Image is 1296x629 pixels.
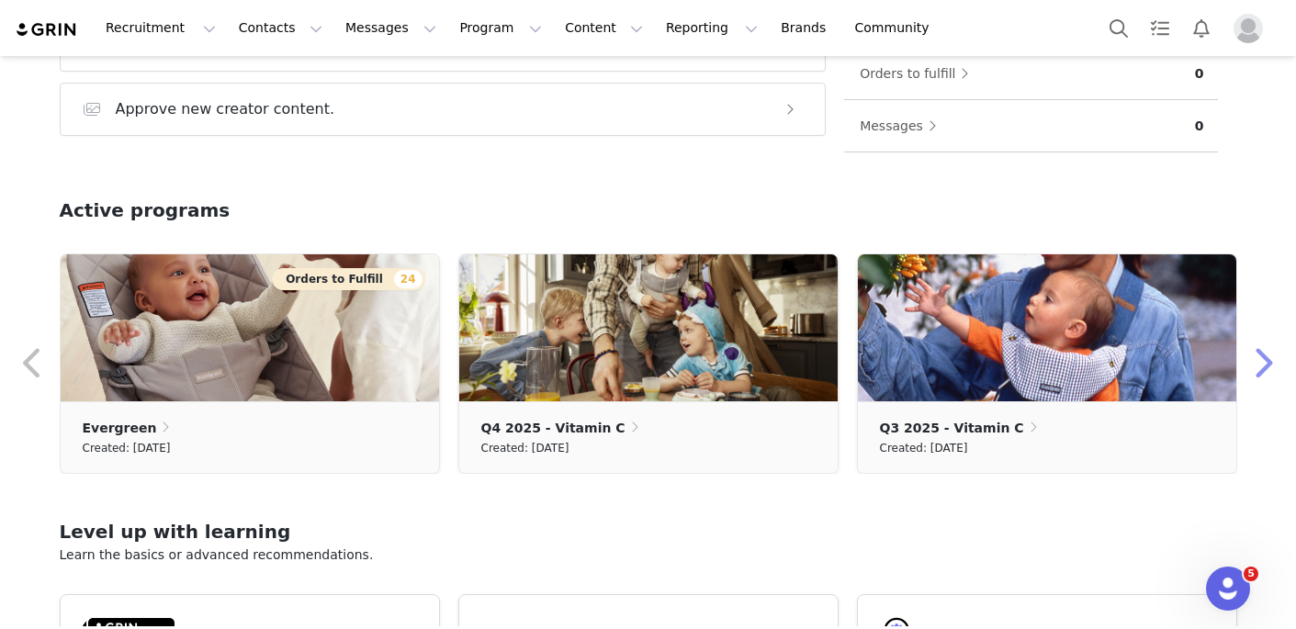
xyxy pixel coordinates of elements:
[228,7,333,49] button: Contacts
[481,418,625,438] p: Q4 2025 - Vitamin C
[60,197,231,224] h2: Active programs
[60,545,1237,565] p: Learn the basics or advanced recommendations.
[1181,7,1222,49] button: Notifications
[1206,567,1250,611] iframe: Intercom live chat
[116,98,335,120] h3: Approve new creator content.
[60,83,827,136] button: Approve new creator content.
[459,254,838,401] img: 94977e03-abab-4789-8902-b4410f8dac47.jpg
[859,111,946,140] button: Messages
[770,7,842,49] a: Brands
[60,518,1237,545] h2: Level up with learning
[1140,7,1180,49] a: Tasks
[334,7,447,49] button: Messages
[1244,567,1258,581] span: 5
[880,438,968,458] small: Created: [DATE]
[83,418,157,438] p: Evergreen
[1099,7,1139,49] button: Search
[880,418,1024,438] p: Q3 2025 - Vitamin C
[481,438,569,458] small: Created: [DATE]
[15,21,79,39] img: grin logo
[1195,117,1204,136] p: 0
[95,7,227,49] button: Recruitment
[858,254,1236,401] img: a03c3b09-d62a-4cf2-a5da-3797b477b61c.jpg
[655,7,769,49] button: Reporting
[554,7,654,49] button: Content
[1234,14,1263,43] img: placeholder-profile.jpg
[1223,14,1281,43] button: Profile
[859,59,978,88] button: Orders to fulfill
[1195,64,1204,84] p: 0
[448,7,553,49] button: Program
[844,7,949,49] a: Community
[61,254,439,401] img: 644dfb93-7c92-4c5c-9bd1-14b95ebcef95.jpg
[83,438,171,458] small: Created: [DATE]
[272,268,424,290] button: Orders to Fulfill24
